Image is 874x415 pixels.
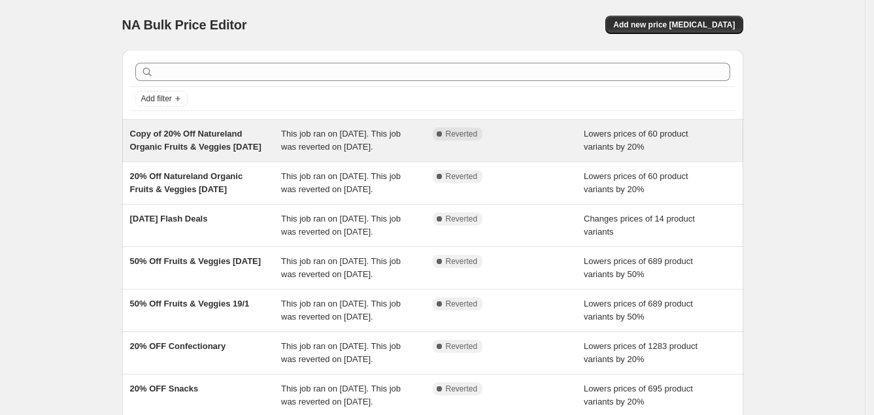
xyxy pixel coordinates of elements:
[584,171,688,194] span: Lowers prices of 60 product variants by 20%
[584,341,698,364] span: Lowers prices of 1283 product variants by 20%
[130,214,208,224] span: [DATE] Flash Deals
[446,299,478,309] span: Reverted
[130,129,261,152] span: Copy of 20% Off Natureland Organic Fruits & Veggies [DATE]
[130,299,250,308] span: 50% Off Fruits & Veggies 19/1
[281,214,401,237] span: This job ran on [DATE]. This job was reverted on [DATE].
[135,91,188,107] button: Add filter
[584,129,688,152] span: Lowers prices of 60 product variants by 20%
[446,171,478,182] span: Reverted
[122,18,247,32] span: NA Bulk Price Editor
[130,341,226,351] span: 20% OFF Confectionary
[281,299,401,322] span: This job ran on [DATE]. This job was reverted on [DATE].
[130,256,261,266] span: 50% Off Fruits & Veggies [DATE]
[605,16,743,34] button: Add new price [MEDICAL_DATA]
[281,171,401,194] span: This job ran on [DATE]. This job was reverted on [DATE].
[584,299,693,322] span: Lowers prices of 689 product variants by 50%
[130,171,243,194] span: 20% Off Natureland Organic Fruits & Veggies [DATE]
[584,384,693,407] span: Lowers prices of 695 product variants by 20%
[446,341,478,352] span: Reverted
[281,129,401,152] span: This job ran on [DATE]. This job was reverted on [DATE].
[584,256,693,279] span: Lowers prices of 689 product variants by 50%
[281,256,401,279] span: This job ran on [DATE]. This job was reverted on [DATE].
[141,93,172,104] span: Add filter
[281,341,401,364] span: This job ran on [DATE]. This job was reverted on [DATE].
[446,256,478,267] span: Reverted
[130,384,199,393] span: 20% OFF Snacks
[446,384,478,394] span: Reverted
[584,214,695,237] span: Changes prices of 14 product variants
[446,129,478,139] span: Reverted
[613,20,735,30] span: Add new price [MEDICAL_DATA]
[281,384,401,407] span: This job ran on [DATE]. This job was reverted on [DATE].
[446,214,478,224] span: Reverted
